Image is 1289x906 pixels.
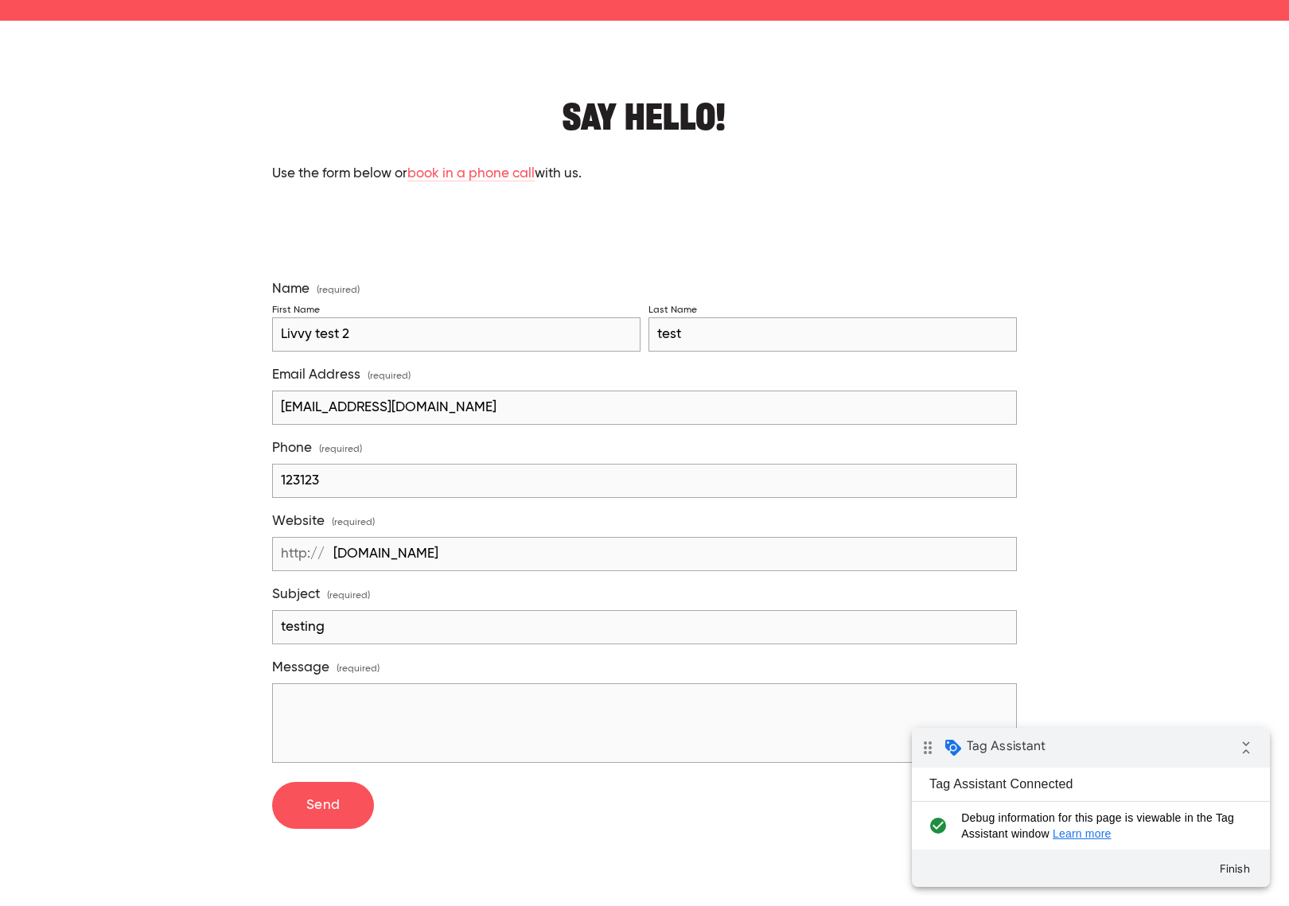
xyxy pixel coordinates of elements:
div: First Name [272,305,320,317]
span: Subject [272,586,320,603]
div: Last Name [648,305,697,317]
p: Use the form below or with us. [272,164,1016,185]
span: (required) [337,659,380,680]
span: Email Address [272,367,360,383]
span: (required) [317,286,360,295]
span: Debug information for this page is viewable in the Tag Assistant window [49,82,332,114]
button: SendSend [272,782,374,830]
span: Website [272,513,325,530]
span: Tag Assistant [55,10,134,26]
button: Finish [294,126,352,155]
a: book in a phone call [407,167,535,182]
a: Learn more [141,99,200,112]
span: Send [306,799,341,812]
span: Message [272,659,329,676]
span: (required) [368,366,411,387]
i: Collapse debug badge [318,4,350,36]
span: Phone [272,440,312,457]
span: (required) [332,512,375,534]
h2: Say hello! [272,84,1016,133]
span: (required) [327,585,370,607]
span: http:// [273,537,333,571]
span: (required) [319,439,362,461]
span: Name [272,281,310,297]
i: check_circle [13,82,39,114]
